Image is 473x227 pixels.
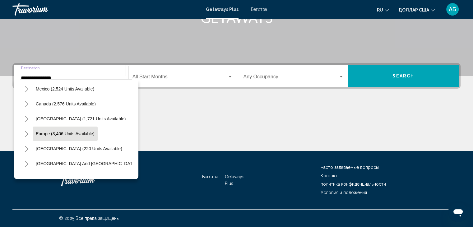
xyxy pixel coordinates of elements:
span: [GEOGRAPHIC_DATA] and [GEOGRAPHIC_DATA] (142 units available) [36,161,177,166]
a: Часто задаваемые вопросы [321,165,379,170]
button: Toggle South Pacific and Oceania (142 units available) [20,157,33,170]
span: Europe (3,406 units available) [36,131,95,136]
font: АБ [449,6,456,12]
span: Mexico (2,524 units available) [36,86,94,91]
a: Getaways Plus [225,174,244,186]
button: [GEOGRAPHIC_DATA] (4,360 units available) [33,171,129,186]
span: [GEOGRAPHIC_DATA] (220 units available) [36,146,122,151]
a: Травориум [59,171,121,189]
button: Изменить язык [377,5,389,14]
a: Бегства [251,7,267,12]
button: Меню пользователя [444,3,461,16]
a: Условия и положения [321,190,367,195]
a: политика конфиденциальности [321,182,386,187]
button: Europe (3,406 units available) [33,127,98,141]
button: Изменить валюту [398,5,435,14]
button: Toggle Australia (220 units available) [20,142,33,155]
button: Toggle Caribbean & Atlantic Islands (1,721 units available) [20,113,33,125]
font: доллар США [398,7,429,12]
button: Toggle Europe (3,406 units available) [20,127,33,140]
iframe: Кнопка запуска окна обмена сообщениями [448,202,468,222]
span: Search [392,74,414,79]
button: Search [348,65,459,87]
a: Бегства [202,174,218,179]
font: © 2025 Все права защищены. [59,216,120,221]
a: Контакт [321,173,337,178]
a: Травориум [12,3,200,16]
button: [GEOGRAPHIC_DATA] and [GEOGRAPHIC_DATA] (142 units available) [33,156,180,171]
button: [GEOGRAPHIC_DATA] (220 units available) [33,141,125,156]
span: [GEOGRAPHIC_DATA] (1,721 units available) [36,116,126,121]
button: Canada (2,576 units available) [33,97,99,111]
button: Mexico (2,524 units available) [33,82,97,96]
a: Getaways Plus [206,7,239,12]
font: ru [377,7,383,12]
button: Toggle Canada (2,576 units available) [20,98,33,110]
div: Виджет поиска [14,65,459,87]
span: Canada (2,576 units available) [36,101,96,106]
button: [GEOGRAPHIC_DATA] (1,721 units available) [33,112,129,126]
button: Toggle South America (4,360 units available) [20,172,33,185]
button: Toggle Mexico (2,524 units available) [20,83,33,95]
